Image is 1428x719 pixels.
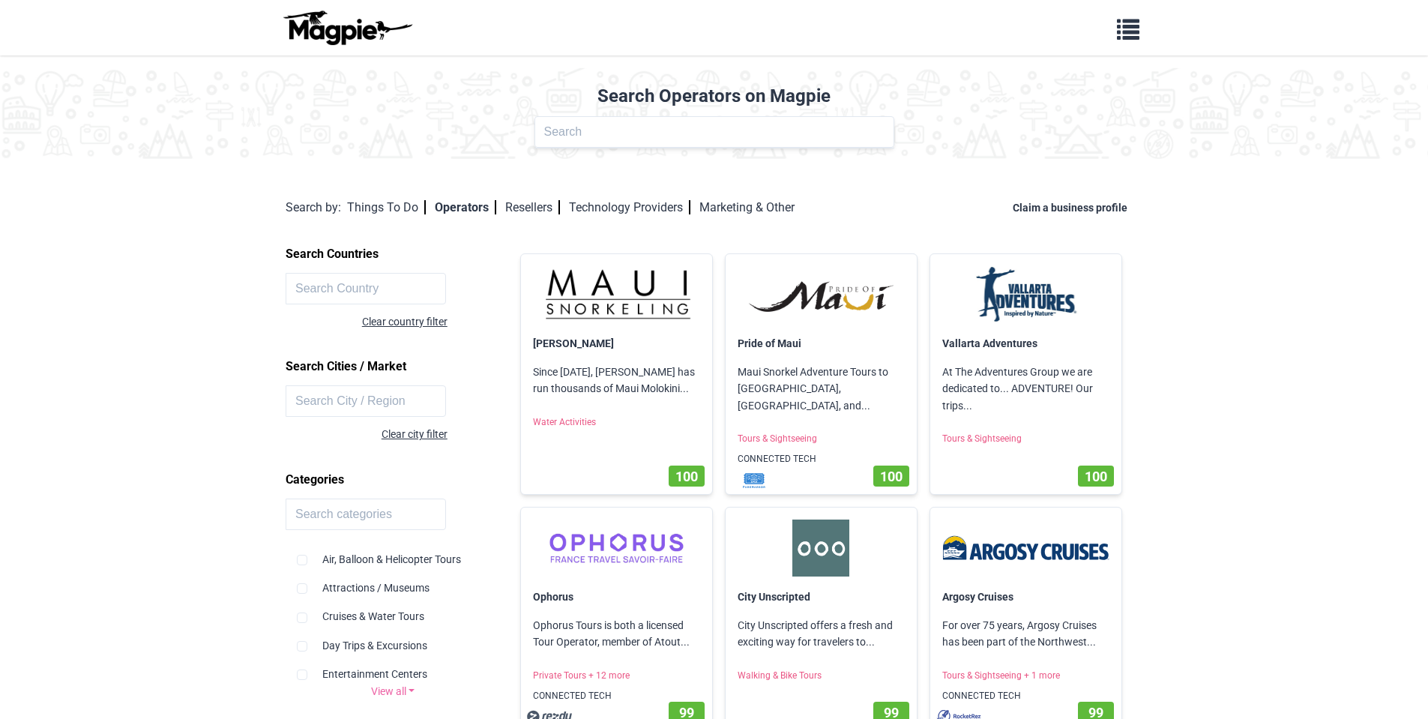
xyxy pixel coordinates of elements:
[930,426,1121,452] p: Tours & Sightseeing
[521,409,712,436] p: Water Activities
[286,354,500,379] h2: Search Cities / Market
[521,683,712,709] p: CONNECTED TECH
[297,568,489,596] div: Attractions / Museums
[569,200,690,214] a: Technology Providers
[286,683,500,700] a: View all
[930,683,1121,709] p: CONNECTED TECH
[533,266,700,323] img: Maui Snorkeling logo
[726,352,917,426] p: Maui Snorkel Adventure Tours to [GEOGRAPHIC_DATA], [GEOGRAPHIC_DATA], and...
[930,605,1121,663] p: For over 75 years, Argosy Cruises has been part of the Northwest...
[930,663,1121,689] p: Tours & Sightseeing + 1 more
[533,520,700,577] img: Ophorus logo
[880,469,903,484] span: 100
[699,200,795,214] a: Marketing & Other
[521,352,712,409] p: Since [DATE], [PERSON_NAME] has run thousands of Maui Molokini...
[726,663,917,689] p: Walking & Bike Tours
[1013,202,1133,214] a: Claim a business profile
[738,591,810,603] a: City Unscripted
[297,654,489,682] div: Entertainment Centers
[942,337,1037,349] a: Vallarta Adventures
[286,385,446,417] input: Search City / Region
[726,446,917,472] p: CONNECTED TECH
[9,85,1419,107] h2: Search Operators on Magpie
[297,596,489,625] div: Cruises & Water Tours
[942,266,1109,323] img: Vallarta Adventures logo
[286,241,500,267] h2: Search Countries
[675,469,698,484] span: 100
[533,337,614,349] a: [PERSON_NAME]
[347,200,426,214] a: Things To Do
[297,625,489,654] div: Day Trips & Excursions
[1085,469,1107,484] span: 100
[726,426,917,452] p: Tours & Sightseeing
[286,313,448,330] div: Clear country filter
[505,200,560,214] a: Resellers
[521,663,712,689] p: Private Tours + 12 more
[732,473,777,488] img: mf1jrhtrrkrdcsvakxwt.svg
[930,352,1121,426] p: At The Adventures Group we are dedicated to... ADVENTURE! Our trips...
[533,591,573,603] a: Ophorus
[280,10,415,46] img: logo-ab69f6fb50320c5b225c76a69d11143b.png
[286,273,446,304] input: Search Country
[435,200,496,214] a: Operators
[521,605,712,663] p: Ophorus Tours is both a licensed Tour Operator, member of Atout...
[286,467,500,493] h2: Categories
[942,520,1109,577] img: Argosy Cruises logo
[286,499,446,530] input: Search categories
[286,198,341,217] div: Search by:
[726,605,917,663] p: City Unscripted offers a fresh and exciting way for travelers to...
[738,337,801,349] a: Pride of Maui
[738,266,905,323] img: Pride of Maui logo
[534,116,894,148] input: Search
[286,426,448,442] div: Clear city filter
[297,539,489,568] div: Air, Balloon & Helicopter Tours
[942,591,1013,603] a: Argosy Cruises
[738,520,905,577] img: City Unscripted logo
